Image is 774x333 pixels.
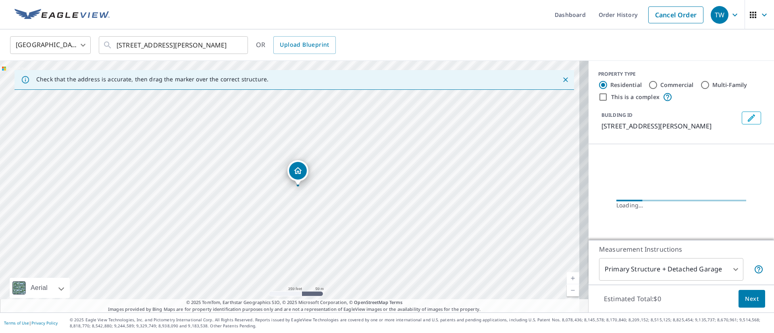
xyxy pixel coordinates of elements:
[610,81,642,89] label: Residential
[739,290,765,308] button: Next
[611,93,660,101] label: This is a complex
[712,81,747,89] label: Multi-Family
[599,244,764,254] p: Measurement Instructions
[15,9,110,21] img: EV Logo
[598,70,764,78] div: PROPERTY TYPE
[601,121,739,131] p: [STREET_ADDRESS][PERSON_NAME]
[4,321,58,325] p: |
[287,160,308,185] div: Dropped pin, building 1, Residential property, 215 Riegel Ln Paducah, KY 42001
[273,36,335,54] a: Upload Blueprint
[31,320,58,326] a: Privacy Policy
[256,36,336,54] div: OR
[560,74,571,85] button: Close
[280,40,329,50] span: Upload Blueprint
[28,278,50,298] div: Aerial
[186,299,403,306] span: © 2025 TomTom, Earthstar Geographics SIO, © 2025 Microsoft Corporation, ©
[567,272,579,284] a: Current Level 17, Zoom In
[70,317,770,329] p: © 2025 Eagle View Technologies, Inc. and Pictometry International Corp. All Rights Reserved. Repo...
[597,290,668,308] p: Estimated Total: $0
[745,294,759,304] span: Next
[354,299,388,305] a: OpenStreetMap
[389,299,403,305] a: Terms
[117,34,231,56] input: Search by address or latitude-longitude
[616,201,746,209] div: Loading…
[754,265,764,274] span: Your report will include the primary structure and a detached garage if one exists.
[10,34,91,56] div: [GEOGRAPHIC_DATA]
[36,76,268,83] p: Check that the address is accurate, then drag the marker over the correct structure.
[648,6,703,23] a: Cancel Order
[601,112,633,118] p: BUILDING ID
[711,6,728,24] div: TW
[567,284,579,296] a: Current Level 17, Zoom Out
[599,258,743,281] div: Primary Structure + Detached Garage
[742,112,761,124] button: Edit building 1
[4,320,29,326] a: Terms of Use
[660,81,694,89] label: Commercial
[10,278,70,298] div: Aerial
